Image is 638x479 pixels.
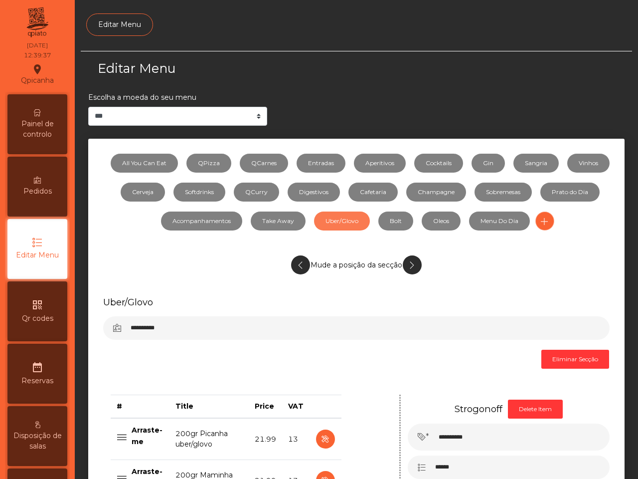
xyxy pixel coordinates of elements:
[348,183,398,202] a: Cafetaria
[21,376,53,386] span: Reservas
[22,313,53,324] span: Qr codes
[24,51,51,60] div: 12:39:37
[513,154,559,173] a: Sangria
[414,154,463,173] a: Cocktails
[10,431,65,452] span: Disposição de salas
[31,63,43,75] i: location_on
[240,154,288,173] a: QCarnes
[25,5,49,40] img: qpiato
[314,212,370,231] a: Uber/Glovo
[121,183,165,202] a: Cerveja
[282,418,310,460] td: 13
[88,92,196,103] label: Escolha a moeda do seu menu
[540,183,600,202] a: Prato do Dia
[132,425,163,447] p: Arraste-me
[173,183,225,202] a: Softdrinks
[16,250,59,260] span: Editar Menu
[103,250,610,279] div: Mude a posição da secção
[98,59,354,77] h3: Editar Menu
[354,154,406,173] a: Aperitivos
[10,119,65,140] span: Painel de controlo
[21,62,54,87] div: Qpicanha
[475,183,532,202] a: Sobremesas
[23,186,52,197] span: Pedidos
[249,418,282,460] td: 21.99
[251,212,306,231] a: Take Away
[169,395,249,419] th: Title
[406,183,466,202] a: Champagne
[472,154,505,173] a: Gin
[288,183,340,202] a: Digestivos
[297,154,345,173] a: Entradas
[567,154,610,173] a: Vinhos
[27,41,48,50] div: [DATE]
[86,13,153,36] a: Editar Menu
[31,361,43,373] i: date_range
[455,403,502,415] h5: Strogonoff
[508,400,563,419] button: Delete Item
[111,154,178,173] a: All You Can Eat
[31,299,43,311] i: qr_code
[378,212,413,231] a: Bolt
[282,395,310,419] th: VAT
[161,212,242,231] a: Acompanhamentos
[111,395,169,419] th: #
[103,296,610,308] h5: Uber/Glovo
[541,350,609,369] button: Eliminar Secção
[422,212,461,231] a: Oleos
[469,212,530,231] a: Menu Do Dia
[234,183,279,202] a: QCurry
[249,395,282,419] th: Price
[186,154,231,173] a: QPizza
[169,418,249,460] td: 200gr Picanha uber/glovo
